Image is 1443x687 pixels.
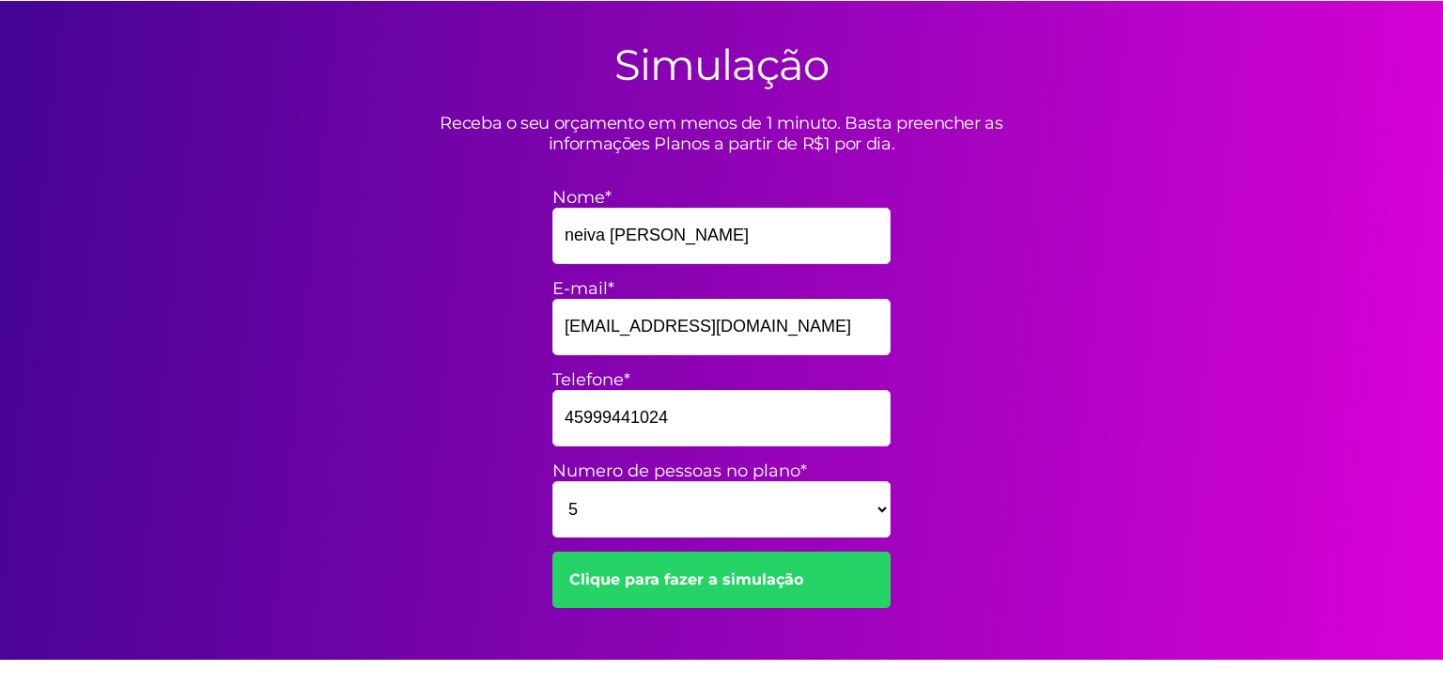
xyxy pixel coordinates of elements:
[552,461,891,481] label: Numero de pessoas no plano*
[552,552,891,608] a: Clique para fazer a simulação
[552,369,891,390] label: Telefone*
[552,278,891,299] label: E-mail*
[393,113,1050,154] p: Receba o seu orçamento em menos de 1 minuto. Basta preencher as informações Planos a partir de R$...
[552,187,891,208] label: Nome*
[614,39,830,90] h2: Simulação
